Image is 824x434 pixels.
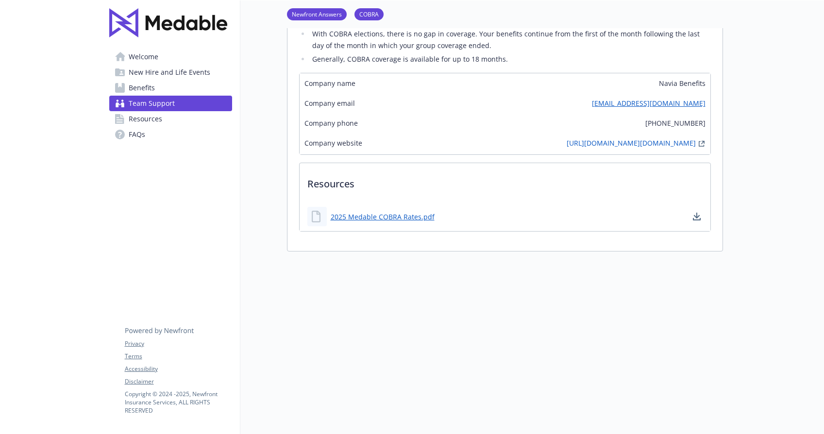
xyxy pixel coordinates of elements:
li: Generally, COBRA coverage is available for up to 18 months. [310,53,711,65]
a: FAQs [109,127,232,142]
a: [EMAIL_ADDRESS][DOMAIN_NAME] [592,98,706,108]
span: Benefits [129,80,155,96]
span: FAQs [129,127,145,142]
span: Resources [129,111,162,127]
a: Welcome [109,49,232,65]
a: 2025 Medable COBRA Rates.pdf [331,212,435,222]
span: Welcome [129,49,158,65]
span: [PHONE_NUMBER] [645,118,706,128]
a: Team Support [109,96,232,111]
span: Team Support [129,96,175,111]
span: Company name [304,78,355,88]
a: Terms [125,352,232,361]
a: Newfront Answers [287,9,347,18]
a: download document [691,211,703,222]
li: With COBRA elections, there is no gap in coverage. Your benefits continue from the first of the m... [310,28,711,51]
a: Resources [109,111,232,127]
span: Company email [304,98,355,108]
span: Company phone [304,118,358,128]
span: Company website [304,138,362,150]
a: [URL][DOMAIN_NAME][DOMAIN_NAME] [567,138,696,150]
p: Resources [300,163,710,199]
p: Copyright © 2024 - 2025 , Newfront Insurance Services, ALL RIGHTS RESERVED [125,390,232,415]
a: Disclaimer [125,377,232,386]
a: Privacy [125,339,232,348]
span: Navia Benefits [659,78,706,88]
a: New Hire and Life Events [109,65,232,80]
a: external [696,138,707,150]
a: COBRA [354,9,384,18]
a: Benefits [109,80,232,96]
span: New Hire and Life Events [129,65,210,80]
a: Accessibility [125,365,232,373]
